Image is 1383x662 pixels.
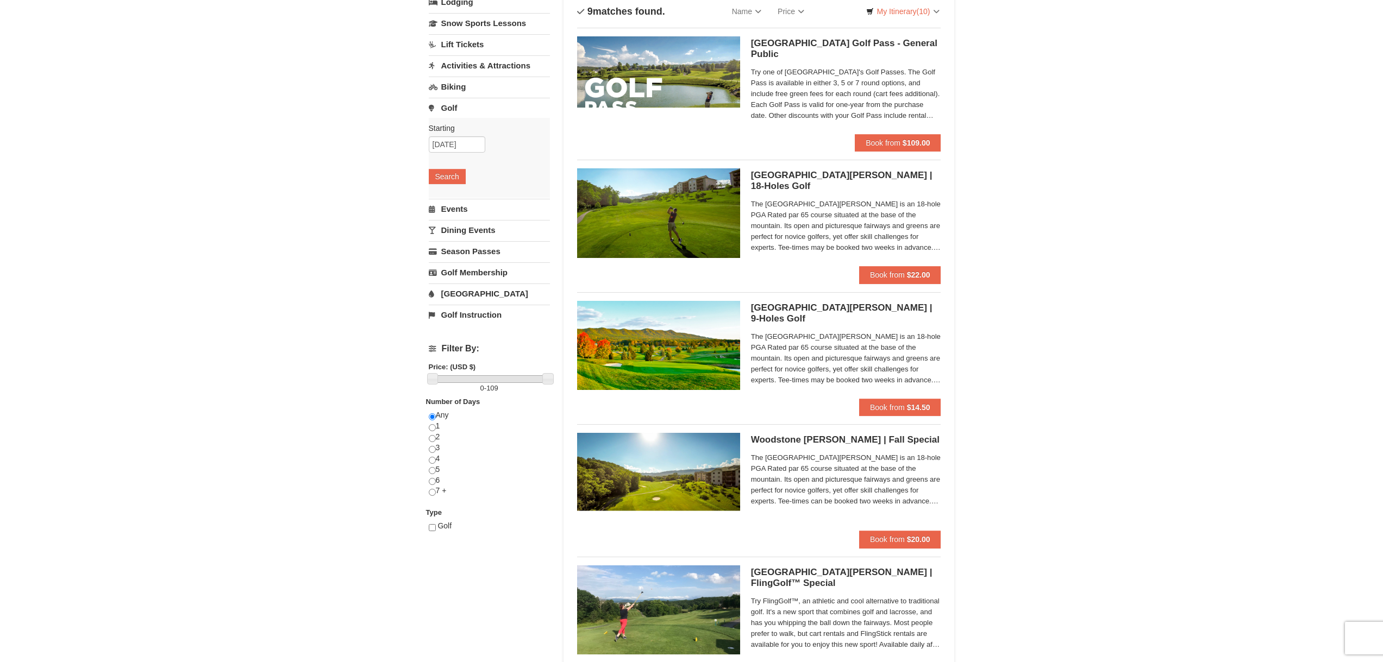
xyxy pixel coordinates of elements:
[907,535,930,544] strong: $20.00
[429,169,466,184] button: Search
[429,123,542,134] label: Starting
[577,565,740,654] img: 6619859-84-1dcf4d15.jpg
[429,262,550,282] a: Golf Membership
[859,266,941,283] button: Book from $22.00
[429,363,476,371] strong: Price: (USD $)
[870,270,905,279] span: Book from
[751,452,941,507] span: The [GEOGRAPHIC_DATA][PERSON_NAME] is an 18-hole PGA Rated par 65 course situated at the base of ...
[429,220,550,240] a: Dining Events
[577,6,665,17] h4: matches found.
[870,403,905,412] span: Book from
[751,434,941,445] h5: Woodstone [PERSON_NAME] | Fall Special
[866,138,900,147] span: Book from
[426,508,442,516] strong: Type
[751,302,941,324] h5: [GEOGRAPHIC_DATA][PERSON_NAME] | 9-Holes Golf
[429,283,550,304] a: [GEOGRAPHIC_DATA]
[429,410,550,507] div: Any 1 2 3 4 5 6 7 +
[429,77,550,97] a: Biking
[429,34,550,54] a: Lift Tickets
[429,305,550,325] a: Golf Instruction
[855,134,941,152] button: Book from $109.00
[426,398,480,406] strong: Number of Days
[577,168,740,257] img: 6619859-85-1f84791f.jpg
[907,270,930,279] strong: $22.00
[587,6,593,17] span: 9
[903,138,930,147] strong: $109.00
[907,403,930,412] strong: $14.50
[429,199,550,219] a: Events
[429,98,550,118] a: Golf
[859,3,946,20] a: My Itinerary(10)
[751,331,941,386] span: The [GEOGRAPHIC_DATA][PERSON_NAME] is an 18-hole PGA Rated par 65 course situated at the base of ...
[429,241,550,261] a: Season Passes
[870,535,905,544] span: Book from
[577,301,740,390] img: 6619859-87-49ad91d4.jpg
[724,1,769,22] a: Name
[437,521,452,530] span: Golf
[577,433,740,522] img: #5 @ Woodstone Meadows GC
[751,38,941,60] h5: [GEOGRAPHIC_DATA] Golf Pass - General Public
[917,7,930,16] span: (10)
[429,344,550,354] h4: Filter By:
[769,1,812,22] a: Price
[429,13,550,33] a: Snow Sports Lessons
[429,55,550,75] a: Activities & Attractions
[751,596,941,650] span: Try FlingGolf™, an athletic and cool alternative to traditional golf. It's a new sport that combi...
[751,67,941,121] span: Try one of [GEOGRAPHIC_DATA]'s Golf Passes. The Golf Pass is available in either 3, 5 or 7 round ...
[429,383,550,394] label: -
[486,384,498,392] span: 109
[751,170,941,192] h5: [GEOGRAPHIC_DATA][PERSON_NAME] | 18-Holes Golf
[751,567,941,589] h5: [GEOGRAPHIC_DATA][PERSON_NAME] | FlingGolf™ Special
[751,199,941,253] span: The [GEOGRAPHIC_DATA][PERSON_NAME] is an 18-hole PGA Rated par 65 course situated at the base of ...
[859,399,941,416] button: Book from $14.50
[859,531,941,548] button: Book from $20.00
[480,384,484,392] span: 0
[577,36,740,125] img: 6619859-108-f6e09677.jpg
